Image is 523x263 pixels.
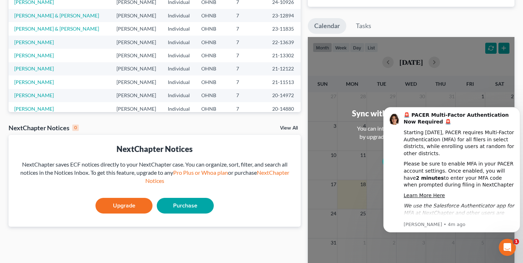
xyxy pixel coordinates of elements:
[266,22,301,35] td: 23-11835
[196,89,231,102] td: OHNB
[111,62,162,75] td: [PERSON_NAME]
[14,161,295,185] div: NextChapter saves ECF notices directly to your NextChapter case. You can organize, sort, filter, ...
[231,49,266,62] td: 7
[111,102,162,115] td: [PERSON_NAME]
[111,9,162,22] td: [PERSON_NAME]
[162,89,196,102] td: Individual
[14,12,99,19] a: [PERSON_NAME] & [PERSON_NAME]
[266,62,301,75] td: 21-12122
[196,22,231,35] td: OHNB
[231,62,266,75] td: 7
[95,198,152,214] a: Upgrade
[162,22,196,35] td: Individual
[352,108,471,119] div: Sync with your personal calendar
[14,39,54,45] a: [PERSON_NAME]
[111,22,162,35] td: [PERSON_NAME]
[308,18,346,34] a: Calendar
[499,239,516,256] iframe: Intercom live chat
[196,75,231,89] td: OHNB
[14,106,54,112] a: [PERSON_NAME]
[231,75,266,89] td: 7
[196,62,231,75] td: OHNB
[513,239,519,244] span: 1
[231,9,266,22] td: 7
[266,75,301,89] td: 21-11513
[354,125,468,141] div: You can integrate with Google, Outlook, iCal by upgrading to any
[157,198,214,214] a: Purchase
[14,52,54,58] a: [PERSON_NAME]
[111,89,162,102] td: [PERSON_NAME]
[14,92,54,98] a: [PERSON_NAME]
[14,143,295,154] div: NextChapter Notices
[162,62,196,75] td: Individual
[266,36,301,49] td: 22-13639
[380,96,523,244] iframe: Intercom notifications message
[162,49,196,62] td: Individual
[162,102,196,115] td: Individual
[266,102,301,115] td: 20-14880
[266,89,301,102] td: 20-14972
[162,36,196,49] td: Individual
[72,125,79,131] div: 0
[196,9,231,22] td: OHNB
[14,26,99,32] a: [PERSON_NAME] & [PERSON_NAME]
[349,18,378,34] a: Tasks
[162,9,196,22] td: Individual
[280,126,298,131] a: View All
[196,102,231,115] td: OHNB
[196,49,231,62] td: OHNB
[266,49,301,62] td: 21-13302
[266,9,301,22] td: 23-12894
[111,36,162,49] td: [PERSON_NAME]
[173,169,228,176] a: Pro Plus or Whoa plan
[231,22,266,35] td: 7
[231,89,266,102] td: 7
[196,36,231,49] td: OHNB
[145,169,289,184] a: NextChapter Notices
[14,65,54,72] a: [PERSON_NAME]
[9,123,79,132] div: NextChapter Notices
[162,75,196,89] td: Individual
[231,102,266,115] td: 7
[231,36,266,49] td: 7
[14,79,54,85] a: [PERSON_NAME]
[111,75,162,89] td: [PERSON_NAME]
[111,49,162,62] td: [PERSON_NAME]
